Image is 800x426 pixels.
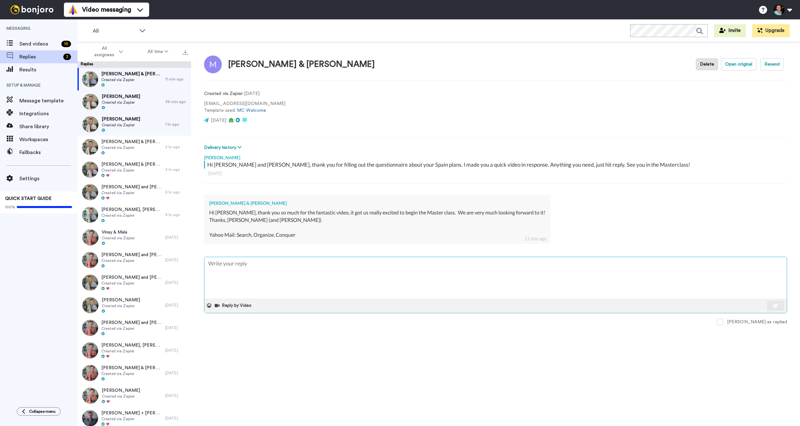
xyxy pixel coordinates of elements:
button: Open original [721,58,756,70]
a: [PERSON_NAME] & [PERSON_NAME]Created via Zapier11 min ago [77,68,191,90]
div: [PERSON_NAME] [204,151,787,161]
span: Created via Zapier [101,258,162,263]
img: bd41c6ce-4620-4ac9-a0ea-403bc8e5192c-thumb.jpg [82,252,98,268]
img: 39c9c2a7-a441-435e-8023-28bfec95215d-thumb.jpg [82,71,98,87]
a: [PERSON_NAME]Created via Zapier[DATE] [77,384,191,407]
div: [PERSON_NAME] as replied [727,319,787,325]
div: 11 min ago [165,77,188,82]
img: Image of Maurice Duharte & Robert Lane [204,56,222,73]
span: 100% [5,204,15,210]
p: [EMAIL_ADDRESS][DOMAIN_NAME] Template used: [204,100,285,114]
a: [PERSON_NAME], [PERSON_NAME]Created via Zapier8 hr ago [77,203,191,226]
p: : [DATE] [204,90,285,97]
img: 89e08650-acb2-4f6d-9cf3-663dbd66ca71-thumb.jpg [82,184,98,200]
a: [PERSON_NAME]Created via Zapier1 hr ago [77,113,191,136]
strong: Created via Zapier [204,91,243,96]
div: [DATE] [165,303,188,308]
img: e9d78740-e939-4887-84fb-6494299de414-thumb.jpg [82,116,98,132]
img: a70ee4b4-b528-47b2-a4a5-5df081193d7d-thumb.jpg [82,342,98,358]
span: [PERSON_NAME] & [PERSON_NAME] [101,161,162,168]
button: Export all results that match these filters now. [181,47,190,57]
div: Hi [PERSON_NAME], thank you so much for the fantastic video, it got us really excited to begin th... [209,209,545,238]
div: [PERSON_NAME] & [PERSON_NAME] [228,60,375,69]
button: Upgrade [752,24,790,37]
img: 04206467-143a-4a31-9ea8-1626299926d0-thumb.jpg [82,320,98,336]
div: 11 min ago [525,235,547,242]
a: [PERSON_NAME] and [PERSON_NAME]Created via Zapier[DATE] [77,271,191,294]
div: [DATE] [165,348,188,353]
span: [PERSON_NAME] [102,93,140,100]
a: [PERSON_NAME] and [PERSON_NAME]Created via Zapier[DATE] [77,317,191,339]
a: [PERSON_NAME] & [PERSON_NAME]Created via Zapier3 hr ago [77,158,191,181]
div: [DATE] [165,370,188,376]
img: 4bf3cf28-effe-41ac-b4b1-073bca6a46ed-thumb.jpg [82,94,98,110]
button: Resend [760,58,784,70]
img: 4bf028cd-147d-4988-94cd-9fda50b3133c-thumb.jpg [82,229,98,245]
span: [PERSON_NAME] & [PERSON_NAME] [101,71,162,77]
span: [DATE] [211,118,226,123]
div: 3 [63,54,71,60]
div: 2 hr ago [165,144,188,150]
span: [PERSON_NAME] and [PERSON_NAME] [101,184,162,190]
a: Vinay & MalaCreated via Zapier[DATE] [77,226,191,249]
span: Created via Zapier [101,168,162,173]
span: Created via Zapier [101,77,162,82]
a: [PERSON_NAME] and [PERSON_NAME]Created via Zapier8 hr ago [77,181,191,203]
a: [PERSON_NAME] & [PERSON_NAME]Created via Zapier[DATE] [77,362,191,384]
img: bj-logo-header-white.svg [8,5,56,14]
img: 320c3a44-3b99-488f-b097-7365a407dac2-thumb.jpg [82,297,98,313]
span: Message template [19,97,77,105]
span: Created via Zapier [102,235,135,241]
a: [PERSON_NAME], [PERSON_NAME]Created via Zapier[DATE] [77,339,191,362]
button: Invite [714,24,746,37]
img: 4dd4e26b-f105-4db0-8729-0dc6231fda98-thumb.jpg [82,365,98,381]
img: 7999e497-7268-4789-acb8-d8090c7bbb9f-thumb.jpg [82,207,98,223]
span: [PERSON_NAME] and [PERSON_NAME] [101,319,162,326]
div: [DATE] [165,235,188,240]
span: Created via Zapier [101,416,162,421]
a: [PERSON_NAME] & [PERSON_NAME]Created via Zapier2 hr ago [77,136,191,158]
span: [PERSON_NAME] + [PERSON_NAME] [101,410,162,416]
span: [PERSON_NAME] and [PERSON_NAME] [101,252,162,258]
span: Send videos [19,40,59,48]
span: [PERSON_NAME] & [PERSON_NAME] [101,139,162,145]
span: Created via Zapier [102,394,140,399]
img: vm-color.svg [68,5,78,15]
div: [DATE] [165,416,188,421]
a: [PERSON_NAME]Created via Zapier[DATE] [77,294,191,317]
img: 03dcf3df-33ad-4a64-83f7-0e10fa2d61e6-thumb.jpg [82,161,98,178]
img: send-white.svg [772,303,779,308]
div: Hi [PERSON_NAME] and [PERSON_NAME], thank you for filling out the questionnaire about your Spain ... [207,161,785,169]
span: Created via Zapier [101,213,162,218]
a: [PERSON_NAME]Created via Zapier39 min ago [77,90,191,113]
span: [PERSON_NAME] & [PERSON_NAME] [101,365,162,371]
span: Video messaging [82,5,131,14]
span: [PERSON_NAME] [102,116,140,122]
span: [PERSON_NAME], [PERSON_NAME] [101,342,162,348]
span: All [93,27,136,35]
span: Created via Zapier [101,281,162,286]
span: Replies [19,53,61,61]
div: 3 hr ago [165,167,188,172]
button: Collapse menu [17,407,61,416]
span: Created via Zapier [101,326,162,331]
div: Replies [77,61,191,68]
a: [PERSON_NAME] and [PERSON_NAME]Created via Zapier[DATE] [77,249,191,271]
div: [DATE] [165,393,188,398]
button: Reply by Video [214,301,253,310]
button: All time [135,46,181,57]
span: Created via Zapier [101,371,162,376]
img: bd95f180-379c-41e9-9bf3-a8d81fb37407-thumb.jpg [82,139,98,155]
img: export.svg [183,50,188,55]
span: Created via Zapier [101,348,162,354]
button: Delivery history [204,144,243,151]
span: Created via Zapier [101,145,162,150]
div: 8 hr ago [165,190,188,195]
span: Share library [19,123,77,130]
div: 8 hr ago [165,212,188,217]
span: QUICK START GUIDE [5,196,52,201]
div: 39 min ago [165,99,188,104]
span: Fallbacks [19,149,77,156]
button: All assignees [79,43,135,61]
